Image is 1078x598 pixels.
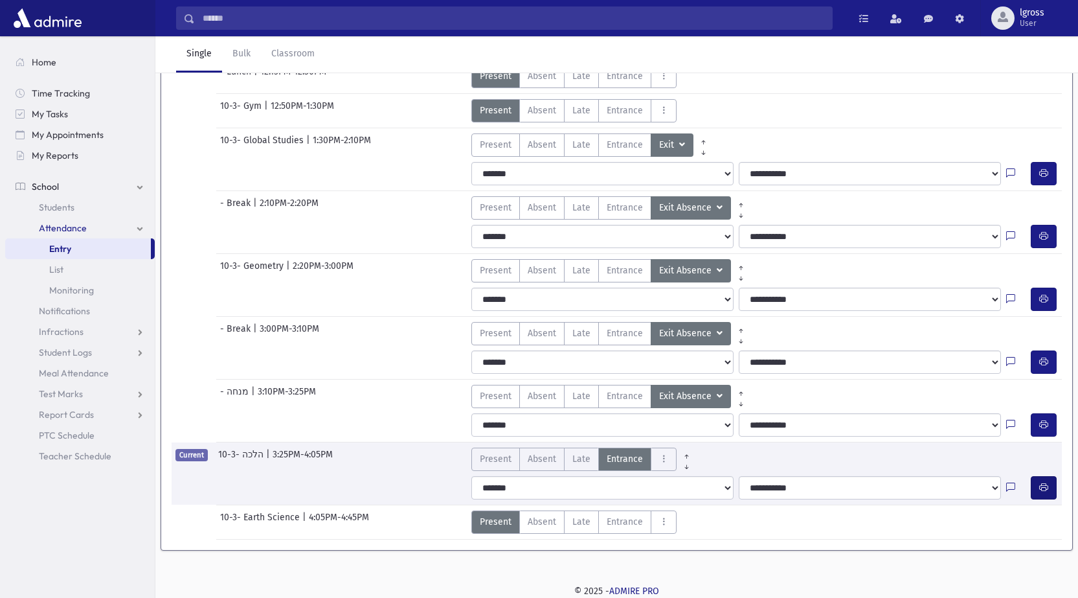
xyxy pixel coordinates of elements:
[309,511,369,534] span: 4:05PM-4:45PM
[220,196,253,220] span: - Break
[528,104,556,117] span: Absent
[39,367,109,379] span: Meal Attendance
[572,264,590,277] span: Late
[659,201,714,215] span: Exit Absence
[220,133,306,157] span: 10-3- Global Studies
[677,448,697,458] a: All Prior
[607,452,643,466] span: Entrance
[253,322,260,345] span: |
[572,104,590,117] span: Late
[32,56,56,68] span: Home
[572,138,590,152] span: Late
[39,305,90,317] span: Notifications
[572,69,590,83] span: Late
[651,133,693,157] button: Exit
[572,515,590,529] span: Late
[471,99,677,122] div: AttTypes
[273,448,333,471] span: 3:25PM-4:05PM
[302,511,309,534] span: |
[480,452,511,466] span: Present
[5,446,155,466] a: Teacher Schedule
[258,385,316,408] span: 3:10PM-3:25PM
[480,389,511,403] span: Present
[471,133,713,157] div: AttTypes
[260,322,319,345] span: 3:00PM-3:10PM
[222,36,261,73] a: Bulk
[175,449,208,461] span: Current
[607,104,643,117] span: Entrance
[471,196,751,220] div: AttTypes
[528,515,556,529] span: Absent
[607,69,643,83] span: Entrance
[480,515,511,529] span: Present
[293,259,354,282] span: 2:20PM-3:00PM
[220,65,254,88] span: - Lunch
[176,36,222,73] a: Single
[572,201,590,214] span: Late
[651,196,731,220] button: Exit Absence
[572,452,590,466] span: Late
[572,389,590,403] span: Late
[659,138,677,152] span: Exit
[39,201,74,213] span: Students
[5,259,155,280] a: List
[5,384,155,404] a: Test Marks
[607,515,643,529] span: Entrance
[49,284,94,296] span: Monitoring
[32,108,68,120] span: My Tasks
[5,280,155,301] a: Monitoring
[195,6,832,30] input: Search
[528,69,556,83] span: Absent
[607,264,643,277] span: Entrance
[39,388,83,400] span: Test Marks
[471,259,751,282] div: AttTypes
[220,385,251,408] span: - מנחה
[607,327,643,340] span: Entrance
[39,222,87,234] span: Attendance
[32,150,78,161] span: My Reports
[5,218,155,238] a: Attendance
[253,196,260,220] span: |
[5,197,155,218] a: Students
[264,99,271,122] span: |
[528,138,556,152] span: Absent
[471,65,677,88] div: AttTypes
[607,138,643,152] span: Entrance
[220,511,302,534] span: 10-3- Earth Science
[251,385,258,408] span: |
[39,409,94,420] span: Report Cards
[528,389,556,403] span: Absent
[528,264,556,277] span: Absent
[607,201,643,214] span: Entrance
[471,322,751,345] div: AttTypes
[286,259,293,282] span: |
[572,327,590,340] span: Late
[32,87,90,99] span: Time Tracking
[176,584,1057,598] div: © 2025 -
[471,385,751,408] div: AttTypes
[220,322,253,345] span: - Break
[528,327,556,340] span: Absent
[528,452,556,466] span: Absent
[260,65,326,88] span: 12:15PM-12:50PM
[1020,18,1044,29] span: User
[261,36,325,73] a: Classroom
[49,264,63,275] span: List
[39,450,111,462] span: Teacher Schedule
[220,99,264,122] span: 10-3- Gym
[528,201,556,214] span: Absent
[218,448,266,471] span: 10-3- הלכה
[313,133,371,157] span: 1:30PM-2:10PM
[5,104,155,124] a: My Tasks
[306,133,313,157] span: |
[480,104,511,117] span: Present
[5,176,155,197] a: School
[480,264,511,277] span: Present
[5,238,151,259] a: Entry
[677,458,697,468] a: All Later
[651,385,731,408] button: Exit Absence
[651,322,731,345] button: Exit Absence
[5,124,155,145] a: My Appointments
[39,347,92,358] span: Student Logs
[32,129,104,141] span: My Appointments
